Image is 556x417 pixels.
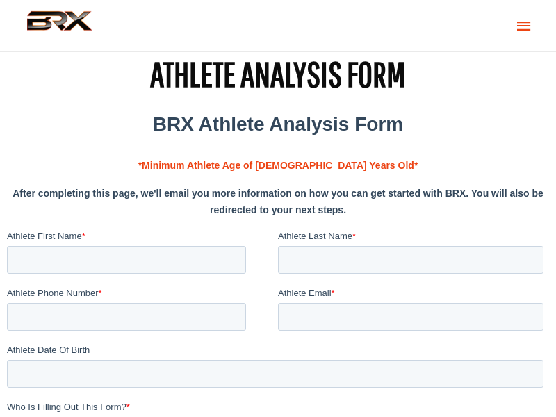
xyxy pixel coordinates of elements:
[278,231,352,241] span: Athlete Last Name
[138,160,418,171] strong: *Minimum Athlete Age of [DEMOGRAPHIC_DATA] Years Old*
[7,288,99,298] span: Athlete Phone Number
[14,10,105,41] img: BRX Performance
[7,116,549,133] h1: BRX Athlete Analysis Form
[7,56,549,91] h1: ATHLETE ANALYSIS FORM
[7,402,126,412] span: Who Is Filling Out This Form?
[7,345,90,355] span: Athlete Date Of Birth
[7,231,82,241] span: Athlete First Name
[278,288,332,298] span: Athlete Email
[13,188,543,215] strong: After completing this page, we'll email you more information on how you can get started with BRX....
